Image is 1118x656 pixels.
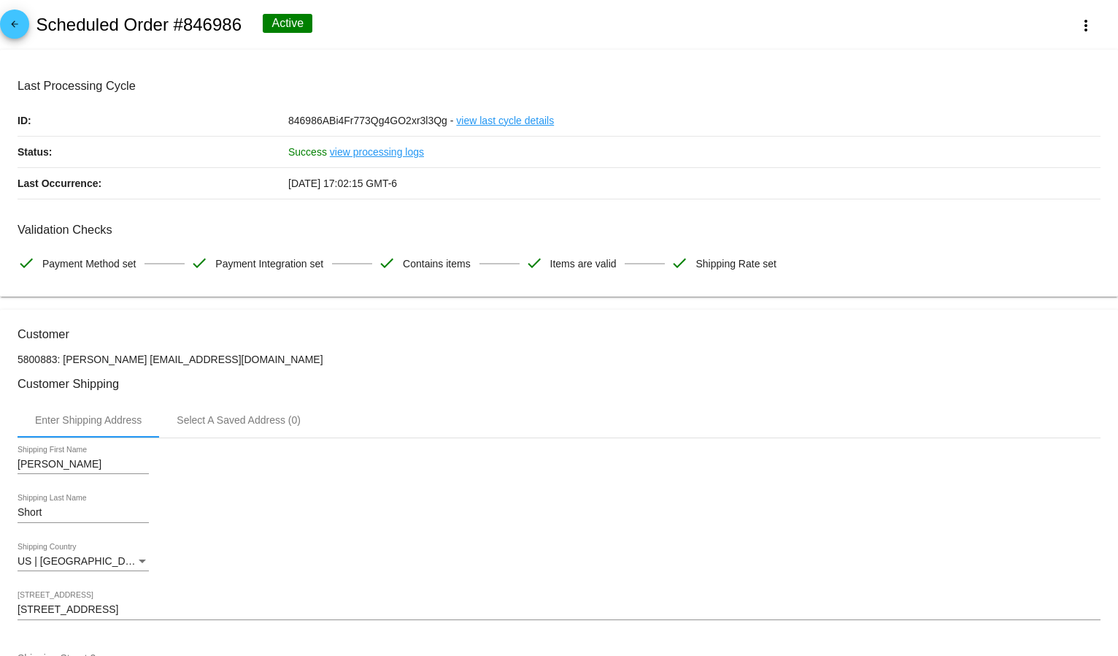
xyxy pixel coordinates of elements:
[671,254,688,272] mat-icon: check
[190,254,208,272] mat-icon: check
[456,105,554,136] a: view last cycle details
[18,507,149,519] input: Shipping Last Name
[378,254,396,272] mat-icon: check
[6,19,23,37] mat-icon: arrow_back
[550,248,617,279] span: Items are valid
[18,459,149,470] input: Shipping First Name
[18,556,149,568] mat-select: Shipping Country
[18,555,147,567] span: US | [GEOGRAPHIC_DATA]
[18,137,288,167] p: Status:
[288,178,397,189] span: [DATE] 17:02:15 GMT-6
[263,14,312,33] div: Active
[42,248,136,279] span: Payment Method set
[695,248,776,279] span: Shipping Rate set
[403,248,471,279] span: Contains items
[330,137,424,167] a: view processing logs
[18,105,288,136] p: ID:
[18,377,1100,391] h3: Customer Shipping
[18,168,288,199] p: Last Occurrence:
[1077,17,1095,34] mat-icon: more_vert
[177,414,301,426] div: Select A Saved Address (0)
[18,604,1100,616] input: Shipping Street 1
[18,223,1100,237] h3: Validation Checks
[525,254,543,272] mat-icon: check
[288,146,327,158] span: Success
[18,354,1100,365] p: 5800883: [PERSON_NAME] [EMAIL_ADDRESS][DOMAIN_NAME]
[215,248,323,279] span: Payment Integration set
[36,15,242,35] h2: Scheduled Order #846986
[35,414,142,426] div: Enter Shipping Address
[288,115,453,126] span: 846986ABi4Fr773Qg4GO2xr3l3Qg -
[18,79,1100,93] h3: Last Processing Cycle
[18,327,1100,341] h3: Customer
[18,254,35,272] mat-icon: check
